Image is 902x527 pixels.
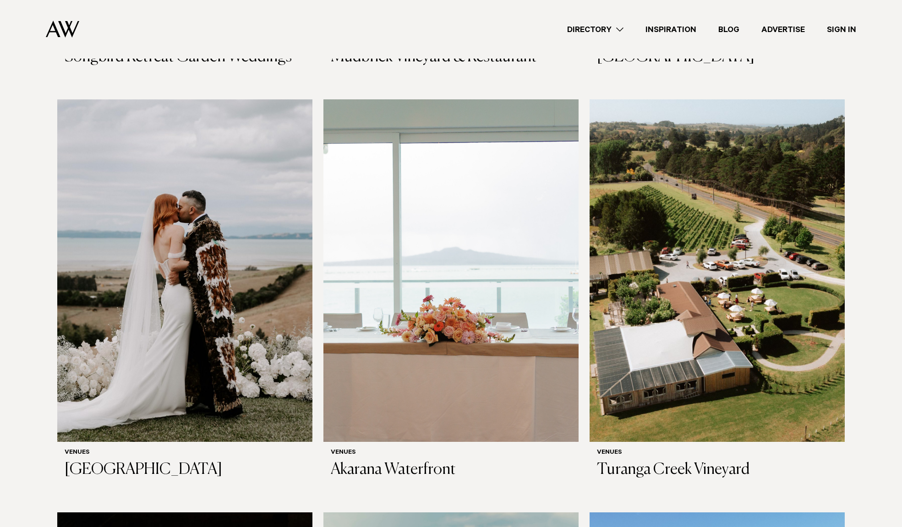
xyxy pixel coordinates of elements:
[331,449,571,457] h6: Venues
[323,99,579,486] a: Bridal table with ocean views at Mission Bay Venues Akarana Waterfront
[597,461,837,479] h3: Turanga Creek Vineyard
[57,99,312,486] a: Auckland Weddings Venues | Kauri Bay Venues [GEOGRAPHIC_DATA]
[750,23,816,36] a: Advertise
[65,449,305,457] h6: Venues
[331,461,571,479] h3: Akarana Waterfront
[556,23,634,36] a: Directory
[46,21,79,38] img: Auckland Weddings Logo
[65,461,305,479] h3: [GEOGRAPHIC_DATA]
[597,449,837,457] h6: Venues
[707,23,750,36] a: Blog
[323,99,579,442] img: Bridal table with ocean views at Mission Bay
[57,99,312,442] img: Auckland Weddings Venues | Kauri Bay
[590,99,845,442] img: Auckland Weddings Venues | Turanga Creek Vineyard
[634,23,707,36] a: Inspiration
[816,23,867,36] a: Sign In
[590,99,845,486] a: Auckland Weddings Venues | Turanga Creek Vineyard Venues Turanga Creek Vineyard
